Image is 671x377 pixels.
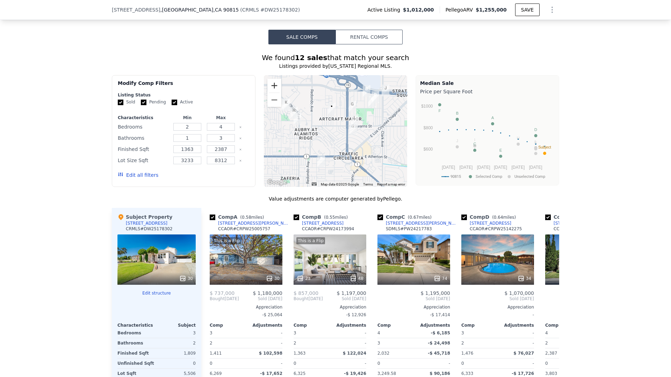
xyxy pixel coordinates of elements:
[247,358,282,368] div: -
[259,351,282,356] span: $ 102,598
[461,296,534,302] span: Sold [DATE]
[321,215,351,220] span: ( miles)
[112,6,160,13] span: [STREET_ADDRESS]
[476,174,502,179] text: Selected Comp
[377,322,414,328] div: Comp
[312,182,317,186] button: Keyboard shortcuts
[343,351,366,356] span: $ 122,024
[172,99,193,105] label: Active
[421,104,433,109] text: $1000
[513,351,534,356] span: $ 76,027
[117,290,196,296] button: Edit structure
[118,172,158,179] button: Edit all filters
[296,237,325,244] div: This is a Flip
[323,296,366,302] span: Sold [DATE]
[461,371,473,376] span: 6,333
[363,182,373,186] a: Terms
[461,220,511,226] a: [STREET_ADDRESS]
[434,275,447,282] div: 74
[118,122,169,132] div: Bedrooms
[157,322,196,328] div: Subject
[545,3,559,17] button: Show Options
[554,226,606,232] div: CCAOR # CRPW24215565
[210,296,225,302] span: Bought
[529,165,542,170] text: [DATE]
[377,182,405,186] a: Report a map error
[430,312,450,317] span: -$ 17,414
[545,213,602,220] div: Comp E
[409,215,419,220] span: 0.67
[514,174,545,179] text: Unselected Comp
[117,328,155,338] div: Bedrooms
[118,144,169,154] div: Finished Sqft
[210,304,282,310] div: Appreciation
[545,322,582,328] div: Comp
[247,338,282,348] div: -
[386,226,432,232] div: SDMLS # PW24217783
[534,145,537,150] text: G
[253,290,282,296] span: $ 1,180,000
[414,322,450,328] div: Adjustments
[545,351,557,356] span: 2,387
[456,139,459,143] text: J
[377,296,450,302] span: Sold [DATE]
[239,159,242,162] button: Clear
[267,93,281,107] button: Zoom out
[344,371,366,376] span: -$ 19,426
[118,80,250,92] div: Modify Comp Filters
[382,85,389,96] div: 5120 E 25th St
[294,338,329,348] div: 2
[538,145,551,149] text: Subject
[266,178,289,187] a: Open this area in Google Maps (opens a new window)
[348,101,356,113] div: 2283 Ximeno Ave
[290,107,298,119] div: 2230 Sarah Court
[368,95,376,107] div: 2320 Saint Joseph Ave
[294,322,330,328] div: Comp
[172,115,203,121] div: Min
[294,296,323,302] div: [DATE]
[377,331,380,335] span: 4
[331,358,366,368] div: -
[326,215,335,220] span: 0.55
[545,296,618,302] span: Sold [DATE]
[237,215,267,220] span: ( miles)
[112,195,559,202] div: Value adjustments are computer generated by Pellego .
[456,111,459,115] text: B
[260,7,298,13] span: # DW25178302
[335,30,403,44] button: Rental Comps
[210,220,291,226] a: [STREET_ADDRESS][PERSON_NAME]
[331,328,366,338] div: -
[371,91,379,103] div: 2370 Argonne Ave
[403,6,434,13] span: $1,012,000
[461,338,496,348] div: 2
[294,331,296,335] span: 3
[461,213,519,220] div: Comp D
[350,275,363,282] div: 48
[420,80,555,87] div: Median Sale
[246,322,282,328] div: Adjustments
[210,296,239,302] div: [DATE]
[158,348,196,358] div: 1,809
[210,322,246,328] div: Comp
[281,99,289,110] div: 2436 Amelia Court
[377,213,434,220] div: Comp C
[430,371,450,376] span: $ 90,186
[424,125,433,130] text: $800
[302,220,344,226] div: [STREET_ADDRESS]
[267,79,281,93] button: Zoom in
[518,275,531,282] div: 34
[179,275,193,282] div: 30
[470,220,511,226] div: [STREET_ADDRESS]
[117,358,155,368] div: Unfinished Sqft
[512,371,534,376] span: -$ 17,726
[262,312,282,317] span: -$ 25,064
[118,133,169,143] div: Bathrooms
[346,312,366,317] span: -$ 12,926
[337,290,366,296] span: $ 1,197,000
[294,220,344,226] a: [STREET_ADDRESS]
[141,99,166,105] label: Pending
[511,165,525,170] text: [DATE]
[239,137,242,140] button: Clear
[351,114,359,126] div: 2200 Ximeno Ave
[266,275,280,282] div: 30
